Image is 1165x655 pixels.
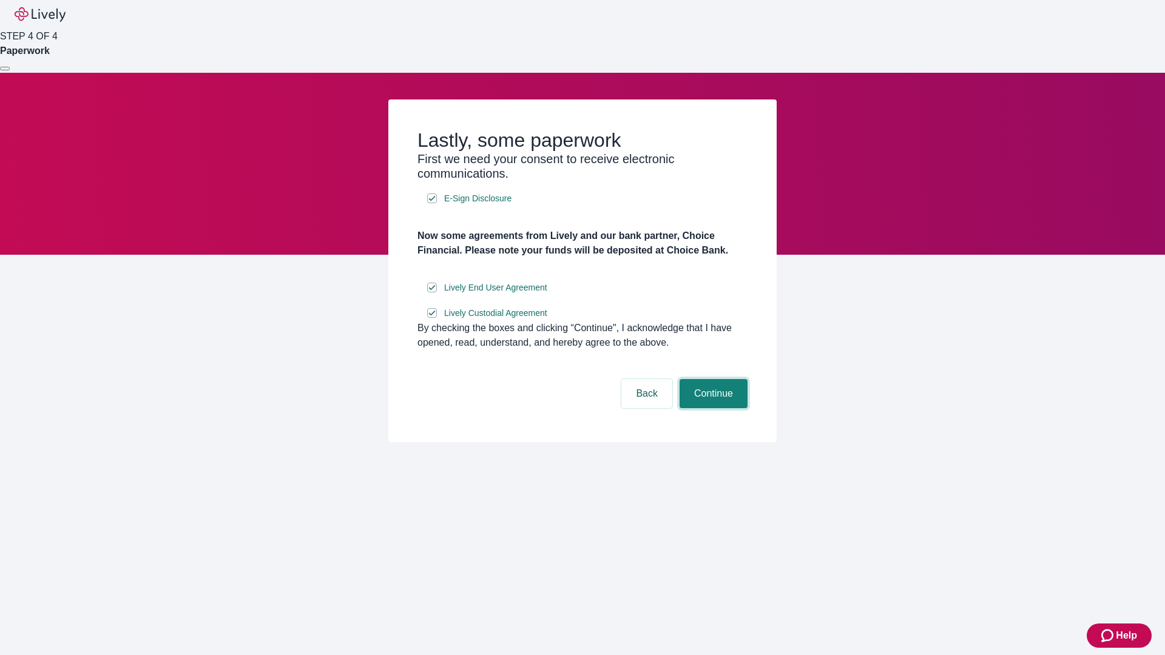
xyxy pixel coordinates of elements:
img: Lively [15,7,66,22]
span: Lively End User Agreement [444,281,547,294]
h2: Lastly, some paperwork [417,129,748,152]
span: E-Sign Disclosure [444,192,512,205]
a: e-sign disclosure document [442,306,550,321]
button: Zendesk support iconHelp [1087,623,1152,648]
div: By checking the boxes and clicking “Continue", I acknowledge that I have opened, read, understand... [417,321,748,350]
a: e-sign disclosure document [442,280,550,295]
button: Back [621,379,672,408]
h3: First we need your consent to receive electronic communications. [417,152,748,181]
span: Help [1116,628,1137,643]
svg: Zendesk support icon [1101,628,1116,643]
span: Lively Custodial Agreement [444,307,547,320]
h4: Now some agreements from Lively and our bank partner, Choice Financial. Please note your funds wi... [417,229,748,258]
button: Continue [680,379,748,408]
a: e-sign disclosure document [442,191,514,206]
